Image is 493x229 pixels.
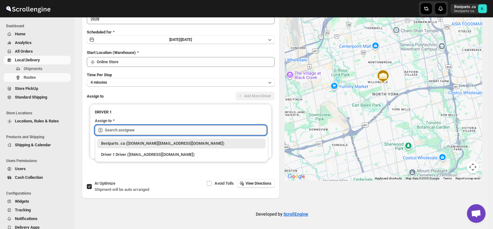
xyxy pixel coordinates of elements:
span: Scheduled for [87,30,112,34]
button: View Directions [237,179,275,188]
h3: DRIVER 1 [95,109,267,115]
button: Tracking [4,206,71,214]
button: [DATE]|[DATE] [87,35,275,44]
span: Time Per Stop [87,73,112,77]
a: Report a map error [455,177,480,180]
input: Search location [97,57,275,67]
button: User menu [451,4,487,14]
span: Users [15,166,26,171]
button: Home [4,30,71,38]
span: Routes [24,75,36,80]
button: Widgets [4,197,71,206]
a: ScrollEngine [283,212,308,217]
a: Open this area in Google Maps (opens a new window) [286,173,307,181]
p: Bestparts .ca [454,4,476,9]
span: AI Optimize [95,181,115,186]
span: Store PickUp [15,86,38,91]
button: Map camera controls [467,161,479,173]
span: Configurations [6,191,71,196]
input: Search assignee [105,125,267,135]
input: Eg: Bengaluru Route [87,14,275,24]
a: Open chat [467,204,486,223]
button: Users [4,165,71,173]
span: Start Location (Warehouse) [87,50,136,55]
span: Shipment will be auto arranged [95,187,149,192]
span: Locations, Rules & Rates [15,119,59,123]
span: Shipments [24,66,42,71]
button: Keyboard shortcuts [375,176,402,181]
span: Home [15,32,25,36]
span: Products and Shipping [6,134,71,139]
button: Cash Collection [4,173,71,182]
text: B. [481,7,484,11]
img: Google [286,173,307,181]
span: Notifications [15,216,38,221]
button: Analytics [4,38,71,47]
div: Driver 1 Driver ([EMAIL_ADDRESS][DOMAIN_NAME]) [101,152,262,158]
span: Widgets [15,199,29,204]
div: All Route Options [82,2,280,179]
li: Driver 1 Driver (sheida.kashkooli87@yahoo.com) [95,148,268,160]
span: Tracking [15,208,31,212]
span: View Directions [246,181,271,186]
span: Standard Shipping [15,95,47,99]
span: Map data ©2025 Google [406,177,439,180]
button: All Orders [4,47,71,56]
button: Routes [4,73,71,82]
span: Users Permissions [6,158,71,163]
span: Local Delivery [15,58,40,62]
span: Dashboard [6,24,71,29]
button: Shipping & Calendar [4,141,71,149]
span: [DATE] [181,37,192,42]
button: Notifications [4,214,71,223]
a: Terms (opens in new tab) [443,177,452,180]
span: Analytics [15,40,32,45]
div: Bestparts .ca ([DOMAIN_NAME][EMAIL_ADDRESS][DOMAIN_NAME]) [101,140,262,147]
p: Developed by [256,211,308,217]
span: Bestparts .ca [478,4,487,13]
button: Shipments [4,64,71,73]
button: 4 minutes [87,78,275,87]
span: Avoid Tolls [215,181,234,186]
button: Locations, Rules & Rates [4,117,71,126]
p: bestparts-ca [454,9,476,13]
span: Cash Collection [15,175,43,180]
img: ScrollEngine [5,1,51,16]
div: Assign to [95,118,112,124]
span: Store Locations [6,111,71,116]
span: [DATE] | [169,37,181,42]
li: Bestparts .ca (bestparts.ca@gmail.com) [95,139,268,148]
span: Shipping & Calendar [15,143,51,147]
span: 4 minutes [91,80,107,85]
span: All Orders [15,49,33,54]
span: Assign to [87,94,104,99]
